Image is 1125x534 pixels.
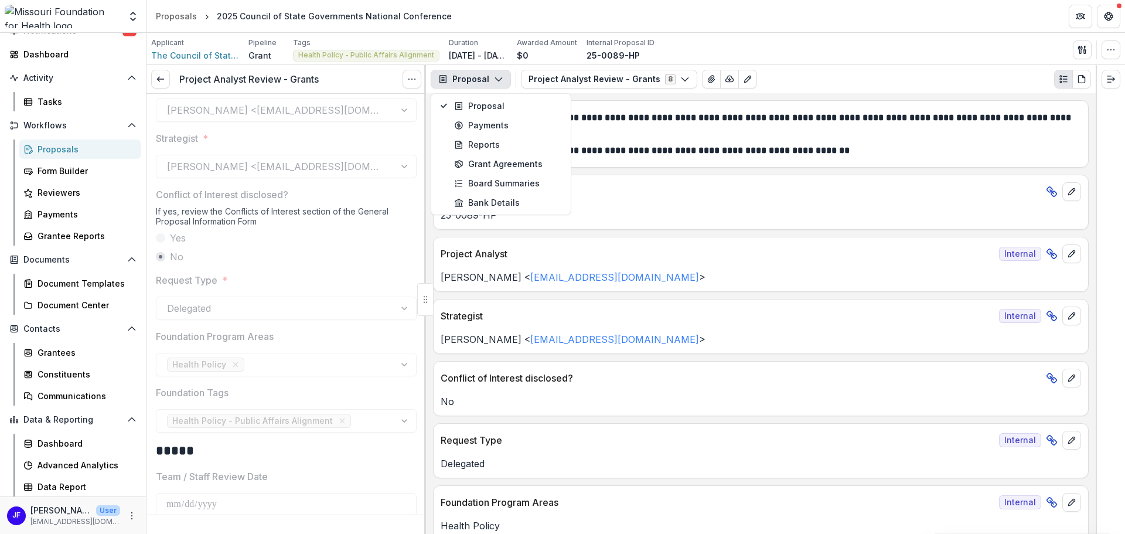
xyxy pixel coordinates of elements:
[23,324,122,334] span: Contacts
[454,177,561,189] div: Board Summaries
[37,208,132,220] div: Payments
[37,230,132,242] div: Grantee Reports
[1062,244,1081,263] button: edit
[156,188,288,202] p: Conflict of Interest disclosed?
[125,509,139,523] button: More
[1097,5,1120,28] button: Get Help
[23,73,122,83] span: Activity
[449,49,507,62] p: [DATE] - [DATE]
[441,332,1081,346] p: [PERSON_NAME] < >
[151,38,184,48] p: Applicant
[1062,493,1081,512] button: edit
[5,410,141,429] button: Open Data & Reporting
[151,8,456,25] nav: breadcrumb
[999,433,1041,447] span: Internal
[441,394,1081,409] p: No
[19,434,141,453] a: Dashboard
[521,70,697,89] button: Project Analyst Review - Grants8
[441,495,994,509] p: Foundation Program Areas
[587,49,640,62] p: 25-0089-HP
[12,512,21,519] div: Jean Freeman-Crawford
[454,196,561,209] div: Bank Details
[156,131,198,145] p: Strategist
[170,250,183,264] span: No
[431,70,511,89] button: Proposal
[19,274,141,293] a: Document Templates
[23,48,132,60] div: Dashboard
[19,386,141,406] a: Communications
[5,319,141,338] button: Open Contacts
[999,247,1041,261] span: Internal
[170,231,186,245] span: Yes
[19,226,141,246] a: Grantee Reports
[37,459,132,471] div: Advanced Analytics
[441,433,994,447] p: Request Type
[441,309,994,323] p: Strategist
[37,437,132,450] div: Dashboard
[96,505,120,516] p: User
[30,516,120,527] p: [EMAIL_ADDRESS][DOMAIN_NAME]
[517,49,529,62] p: $0
[37,346,132,359] div: Grantees
[441,371,1041,385] p: Conflict of Interest disclosed?
[517,38,577,48] p: Awarded Amount
[454,138,561,151] div: Reports
[441,519,1081,533] p: Health Policy
[702,70,721,89] button: View Attached Files
[23,415,122,425] span: Data & Reporting
[1102,70,1120,89] button: Expand right
[248,38,277,48] p: Pipeline
[999,495,1041,509] span: Internal
[179,74,319,85] h3: Project Analyst Review - Grants
[1062,369,1081,387] button: edit
[19,455,141,475] a: Advanced Analytics
[19,365,141,384] a: Constituents
[125,5,141,28] button: Open entity switcher
[441,270,1081,284] p: [PERSON_NAME] < >
[441,185,1041,199] p: Reference Number
[156,386,229,400] p: Foundation Tags
[403,70,421,89] button: Options
[19,183,141,202] a: Reviewers
[441,208,1081,222] p: 25-0089-HP
[37,368,132,380] div: Constituents
[1062,431,1081,450] button: edit
[156,329,274,343] p: Foundation Program Areas
[19,92,141,111] a: Tasks
[37,96,132,108] div: Tasks
[19,140,141,159] a: Proposals
[5,69,141,87] button: Open Activity
[248,49,271,62] p: Grant
[530,334,699,345] a: [EMAIL_ADDRESS][DOMAIN_NAME]
[30,504,91,516] p: [PERSON_NAME]
[530,271,699,283] a: [EMAIL_ADDRESS][DOMAIN_NAME]
[293,38,311,48] p: Tags
[999,309,1041,323] span: Internal
[156,10,197,22] div: Proposals
[441,457,1081,471] p: Delegated
[19,343,141,362] a: Grantees
[1069,5,1092,28] button: Partners
[19,161,141,181] a: Form Builder
[151,49,239,62] a: The Council of State Governments
[37,186,132,199] div: Reviewers
[37,277,132,290] div: Document Templates
[5,5,120,28] img: Missouri Foundation for Health logo
[156,273,217,287] p: Request Type
[19,205,141,224] a: Payments
[454,100,561,112] div: Proposal
[156,470,268,484] p: Team / Staff Review Date
[441,247,994,261] p: Project Analyst
[5,45,141,64] a: Dashboard
[19,295,141,315] a: Document Center
[151,8,202,25] a: Proposals
[37,143,132,155] div: Proposals
[19,477,141,496] a: Data Report
[5,250,141,269] button: Open Documents
[156,206,417,231] div: If yes, review the Conflicts of Interest section of the General Proposal Information Form
[449,38,478,48] p: Duration
[1062,307,1081,325] button: edit
[217,10,452,22] div: 2025 Council of State Governments National Conference
[37,299,132,311] div: Document Center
